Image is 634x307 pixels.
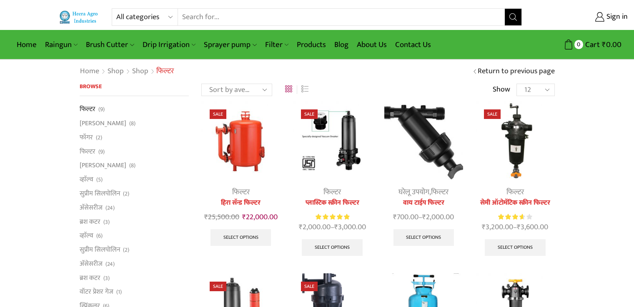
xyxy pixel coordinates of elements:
a: Return to previous page [478,66,555,77]
span: Cart [583,39,600,50]
a: व्हाॅल्व [80,229,93,243]
a: फिल्टर [80,144,95,158]
span: ₹ [204,211,208,223]
a: घरेलू उपयोग [398,186,429,198]
a: हिरा सॅन्ड फिल्टर [201,198,280,208]
bdi: 22,000.00 [242,211,278,223]
span: (24) [105,204,115,212]
a: Sprayer pump [200,35,261,54]
a: Raingun [41,35,82,54]
span: (2) [123,246,129,254]
bdi: 3,000.00 [334,221,366,233]
span: (6) [96,232,103,240]
span: (3) [103,274,110,282]
bdi: 700.00 [393,211,418,223]
a: व्हाॅल्व [80,173,93,187]
a: Products [293,35,330,54]
bdi: 3,200.00 [482,221,513,233]
span: (2) [96,134,102,142]
a: फिल्टर [506,186,524,198]
span: ₹ [393,211,397,223]
span: ₹ [482,221,486,233]
button: Search button [505,9,521,25]
a: Sign in [534,10,628,25]
span: Sale [210,109,226,119]
a: [PERSON_NAME] [80,116,126,131]
a: Drip Irrigation [138,35,200,54]
span: – [384,212,463,223]
span: Sale [301,109,318,119]
a: Filter [261,35,293,54]
span: (5) [96,176,103,184]
span: Rated out of 5 [316,213,349,221]
span: (8) [129,161,135,170]
a: सुप्रीम सिलपोलिन [80,243,120,257]
a: फॉगर [80,130,93,144]
a: Home [13,35,41,54]
a: Select options for “हिरा सॅन्ड फिल्टर” [210,229,271,246]
span: Sign in [604,12,628,22]
span: Sale [301,282,318,291]
a: Blog [330,35,353,54]
nav: Breadcrumb [80,66,174,77]
bdi: 3,600.00 [517,221,548,233]
div: , [384,187,463,198]
div: Rated 3.67 out of 5 [498,213,532,221]
span: (9) [98,148,105,156]
img: Semi Automatic Screen Filter [476,101,554,180]
span: (3) [103,218,110,226]
select: Shop order [201,84,272,96]
a: Shop [132,66,149,77]
img: Heera Sand Filter [201,101,280,180]
a: अ‍ॅसेसरीज [80,257,103,271]
h1: फिल्टर [156,67,174,76]
span: Rated out of 5 [498,213,523,221]
a: अ‍ॅसेसरीज [80,201,103,215]
span: (9) [98,105,105,114]
bdi: 0.00 [602,38,621,51]
span: ₹ [602,38,606,51]
bdi: 2,000.00 [299,221,331,233]
span: 0 [574,40,583,49]
a: सुप्रीम सिलपोलिन [80,186,120,201]
a: Shop [107,66,124,77]
span: ₹ [517,221,521,233]
span: Sale [210,282,226,291]
span: ₹ [242,211,246,223]
a: ब्रश कटर [80,271,100,285]
a: फिल्टर [431,186,449,198]
img: Y-Type-Filter [384,101,463,180]
a: Select options for “वाय टाईप फिल्टर” [393,229,454,246]
span: (24) [105,260,115,268]
a: वॉटर प्रेशर गेज [80,285,113,299]
a: फिल्टर [80,104,95,116]
span: Show [493,84,510,95]
span: ₹ [334,221,338,233]
a: Brush Cutter [82,35,138,54]
a: फिल्टर [323,186,341,198]
span: Sale [484,109,501,119]
span: (2) [123,190,129,198]
a: [PERSON_NAME] [80,158,126,173]
bdi: 25,500.00 [204,211,239,223]
span: (1) [116,288,122,296]
a: 0 Cart ₹0.00 [530,37,621,52]
div: Rated 5.00 out of 5 [316,213,349,221]
a: वाय टाईप फिल्टर [384,198,463,208]
a: Home [80,66,100,77]
span: Browse [80,82,102,91]
input: Search for... [178,9,505,25]
span: – [476,222,554,233]
a: Select options for “प्लास्टिक स्क्रीन फिल्टर” [302,239,363,256]
a: प्लास्टिक स्क्रीन फिल्टर [293,198,371,208]
a: Contact Us [391,35,435,54]
span: – [293,222,371,233]
a: सेमी ऑटोमॅटिक स्क्रीन फिल्टर [476,198,554,208]
a: फिल्टर [232,186,250,198]
span: (8) [129,119,135,128]
a: Select options for “सेमी ऑटोमॅटिक स्क्रीन फिल्टर” [485,239,546,256]
span: ₹ [422,211,426,223]
bdi: 2,000.00 [422,211,454,223]
img: प्लास्टिक स्क्रीन फिल्टर [293,101,371,180]
a: ब्रश कटर [80,215,100,229]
